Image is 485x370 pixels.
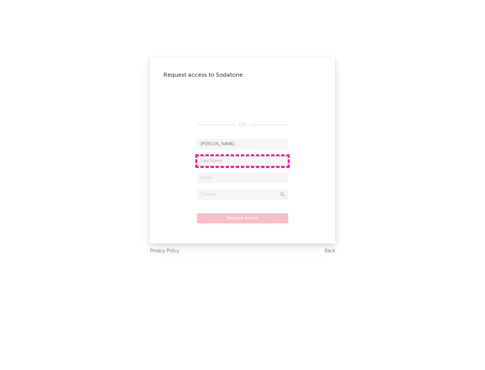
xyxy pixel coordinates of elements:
a: Privacy Policy [150,247,179,255]
div: OR [197,121,288,129]
input: Division [197,190,288,200]
button: Request Access [197,213,288,223]
a: Back [325,247,335,255]
input: First Name [197,139,288,149]
input: Email [197,173,288,183]
div: Request access to Sodatone [163,71,322,79]
input: Last Name [197,156,288,166]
